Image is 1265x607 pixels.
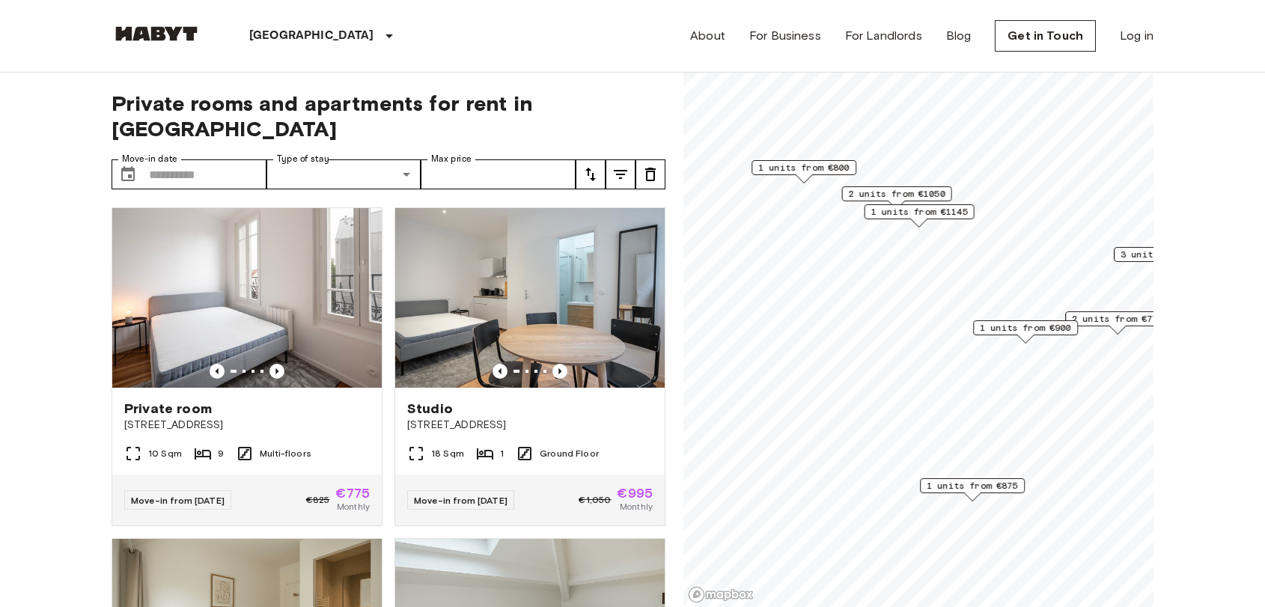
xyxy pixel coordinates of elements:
[131,495,225,506] span: Move-in from [DATE]
[540,447,599,460] span: Ground Floor
[112,208,382,388] img: Marketing picture of unit FR-18-004-001-04
[845,27,922,45] a: For Landlords
[635,159,665,189] button: tune
[1120,27,1153,45] a: Log in
[620,500,653,513] span: Monthly
[871,205,968,219] span: 1 units from €1145
[1065,311,1170,335] div: Map marker
[552,364,567,379] button: Previous image
[395,208,665,388] img: Marketing picture of unit FR-18-004-002-01
[113,159,143,189] button: Choose date
[260,447,311,460] span: Multi-floors
[1114,247,1219,270] div: Map marker
[394,207,665,526] a: Marketing picture of unit FR-18-004-002-01Previous imagePrevious imageStudio[STREET_ADDRESS]18 Sq...
[500,447,504,460] span: 1
[335,486,370,500] span: €775
[124,418,370,433] span: [STREET_ADDRESS]
[842,186,952,210] div: Map marker
[752,160,856,183] div: Map marker
[576,159,606,189] button: tune
[946,27,972,45] a: Blog
[112,207,382,526] a: Marketing picture of unit FR-18-004-001-04Previous imagePrevious imagePrivate room[STREET_ADDRESS...
[407,400,453,418] span: Studio
[920,478,1025,501] div: Map marker
[249,27,374,45] p: [GEOGRAPHIC_DATA]
[1072,312,1163,326] span: 2 units from €775
[277,153,329,165] label: Type of stay
[927,479,1018,492] span: 1 units from €875
[493,364,507,379] button: Previous image
[431,153,472,165] label: Max price
[617,486,653,500] span: €995
[414,495,507,506] span: Move-in from [DATE]
[688,586,754,603] a: Mapbox logo
[112,26,201,41] img: Habyt
[337,500,370,513] span: Monthly
[980,321,1071,335] span: 1 units from €900
[973,320,1078,344] div: Map marker
[849,187,945,201] span: 2 units from €1050
[690,27,725,45] a: About
[995,20,1096,52] a: Get in Touch
[579,493,611,507] span: €1,050
[865,204,975,228] div: Map marker
[407,418,653,433] span: [STREET_ADDRESS]
[210,364,225,379] button: Previous image
[122,153,177,165] label: Move-in date
[606,159,635,189] button: tune
[431,447,464,460] span: 18 Sqm
[306,493,330,507] span: €825
[148,447,182,460] span: 10 Sqm
[124,400,212,418] span: Private room
[112,91,665,141] span: Private rooms and apartments for rent in [GEOGRAPHIC_DATA]
[749,27,821,45] a: For Business
[269,364,284,379] button: Previous image
[218,447,224,460] span: 9
[1121,248,1212,261] span: 3 units from €725
[758,161,850,174] span: 1 units from €800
